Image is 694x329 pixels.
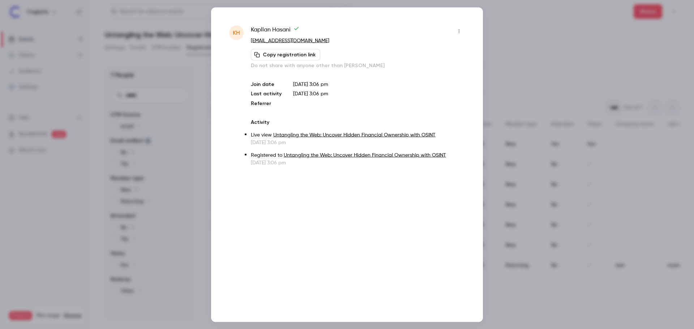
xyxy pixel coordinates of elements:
[293,81,465,88] p: [DATE] 3:06 pm
[273,132,436,137] a: Untangling the Web: Uncover Hidden Financial Ownership with OSINT
[251,90,282,98] p: Last activity
[284,152,446,157] a: Untangling the Web: Uncover Hidden Financial Ownership with OSINT
[251,49,320,60] button: Copy registration link
[251,139,465,146] p: [DATE] 3:06 pm
[251,118,465,126] p: Activity
[251,81,282,88] p: Join date
[251,25,299,37] span: Kapllan Hasani
[293,91,328,96] span: [DATE] 3:06 pm
[233,28,240,37] span: KH
[251,62,465,69] p: Do not share with anyone other than [PERSON_NAME]
[251,100,282,107] p: Referrer
[251,131,465,139] p: Live view
[251,151,465,159] p: Registered to
[251,159,465,166] p: [DATE] 3:06 pm
[251,38,329,43] a: [EMAIL_ADDRESS][DOMAIN_NAME]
